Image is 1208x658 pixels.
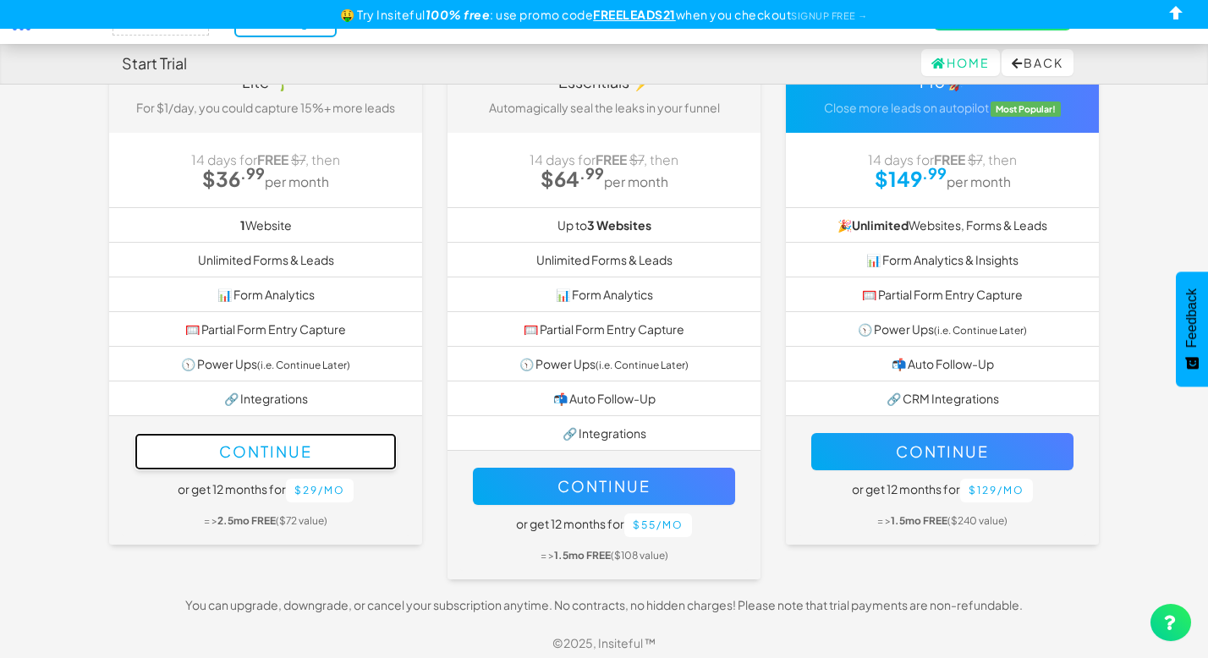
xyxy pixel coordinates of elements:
li: 🎉 Websites, Forms & Leads [786,207,1099,243]
strike: $7 [629,151,644,167]
h4: Start Trial [122,55,187,72]
li: 🕥 Power Ups [109,346,422,381]
strong: FREE [596,151,627,167]
h5: or get 12 months for [135,479,397,502]
button: $55/mo [624,513,692,537]
b: 1.5mo FREE [554,549,611,562]
li: 🔗 Integrations [109,381,422,416]
li: 📊 Form Analytics & Insights [786,242,1099,277]
strong: $36 [202,166,265,191]
li: Unlimited Forms & Leads [448,242,760,277]
strike: $7 [291,151,305,167]
b: 100% free [426,7,491,22]
button: Continue [473,468,735,505]
b: 2.5mo FREE [217,514,276,527]
li: 📊 Form Analytics [109,277,422,312]
small: = > ($108 value) [541,549,668,562]
button: $129/mo [960,479,1033,502]
li: 🕥 Power Ups [786,311,1099,347]
span: Most Popular! [991,101,1062,117]
small: (i.e. Continue Later) [596,359,689,371]
u: FREELEADS21 [593,7,676,22]
span: 14 days for , then [530,151,678,167]
span: 14 days for , then [191,151,340,167]
li: 🥅 Partial Form Entry Capture [448,311,760,347]
li: 🔗 Integrations [448,415,760,451]
sup: .99 [922,163,947,183]
button: Continue [135,433,397,470]
strong: Unlimited [852,217,909,233]
b: 1.5mo FREE [891,514,947,527]
span: 14 days for , then [868,151,1017,167]
li: 🥅 Partial Form Entry Capture [109,311,422,347]
small: = > ($240 value) [877,514,1008,527]
li: 📬 Auto Follow-Up [448,381,760,416]
h4: Lite 🌱 [122,74,409,90]
small: (i.e. Continue Later) [934,324,1027,337]
strong: $64 [541,166,604,191]
small: per month [265,173,329,189]
small: per month [947,173,1011,189]
h5: or get 12 months for [811,479,1073,502]
button: Feedback - Show survey [1176,271,1208,387]
b: 1 [240,217,245,233]
span: Close more leads on autopilot [824,100,989,115]
li: 📊 Form Analytics [448,277,760,312]
strong: FREE [257,151,288,167]
a: SIGNUP FREE → [791,10,868,21]
span: Feedback [1184,288,1200,348]
button: Back [1002,49,1073,76]
li: 🕥 Power Ups [448,346,760,381]
li: 🔗 CRM Integrations [786,381,1099,416]
li: 📬 Auto Follow-Up [786,346,1099,381]
strong: FREE [934,151,965,167]
h4: Pro 🚀 [799,74,1086,90]
li: Up to [448,207,760,243]
p: Automagically seal the leaks in your funnel [460,99,748,116]
small: per month [604,173,668,189]
p: For $1/day, you could capture 15%+ more leads [122,99,409,116]
li: Unlimited Forms & Leads [109,242,422,277]
b: 3 Websites [587,217,651,233]
small: = > ($72 value) [204,514,327,527]
li: 🥅 Partial Form Entry Capture [786,277,1099,312]
strike: $7 [968,151,982,167]
strong: $149 [875,166,947,191]
small: (i.e. Continue Later) [257,359,350,371]
sup: .99 [240,163,265,183]
a: Home [921,49,1000,76]
sup: .99 [579,163,604,183]
li: Website [109,207,422,243]
h4: Essentials ⚡ [460,74,748,90]
button: Continue [811,433,1073,470]
h5: or get 12 months for [473,513,735,537]
button: $29/mo [286,479,354,502]
p: You can upgrade, downgrade, or cancel your subscription anytime. No contracts, no hidden charges!... [96,596,1112,613]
